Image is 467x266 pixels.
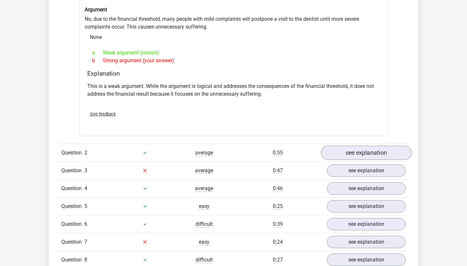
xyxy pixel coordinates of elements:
a: see explanation [327,182,406,195]
span: 0:55 [273,150,283,156]
span: Question [61,185,84,192]
span: b [92,57,103,65]
span: difficult [196,221,213,227]
span: Question [61,202,84,210]
span: Question [61,149,84,157]
span: 0:46 [273,185,283,192]
div: Strong argument (your answer) [87,57,380,65]
a: see explanation [327,236,406,248]
p: This is a weak argument. While the argument is logical and addresses the consequences of the fina... [87,82,380,98]
a: see explanation [327,254,406,266]
span: difficult [196,257,213,263]
span: 8 [84,257,87,263]
span: Question [61,256,84,264]
span: easy [199,203,210,210]
span: 0:24 [273,239,283,245]
span: Question [61,238,84,246]
a: see explanation [327,218,406,230]
span: 5 [84,203,87,209]
span: 2 [84,150,87,156]
span: average [195,150,213,156]
span: a [92,49,103,57]
a: see explanation [321,146,412,160]
span: 0:39 [273,221,283,227]
a: see explanation [327,164,406,177]
h4: Explanation [87,70,380,77]
span: 0:25 [273,203,283,210]
span: average [195,167,213,174]
h6: Argument [85,6,382,13]
a: see explanation [327,200,406,212]
span: easy [199,239,210,245]
span: Question [61,220,84,228]
span: 6 [84,221,87,227]
div: Weak argument (correct) [87,49,380,57]
span: 3 [84,167,87,174]
span: Question [61,167,84,175]
span: 7 [84,239,87,245]
span: 4 [84,185,87,191]
span: Give feedback [90,112,116,116]
div: None [85,31,382,44]
span: average [195,185,213,192]
span: 0:27 [273,257,283,263]
span: 0:47 [273,167,283,174]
